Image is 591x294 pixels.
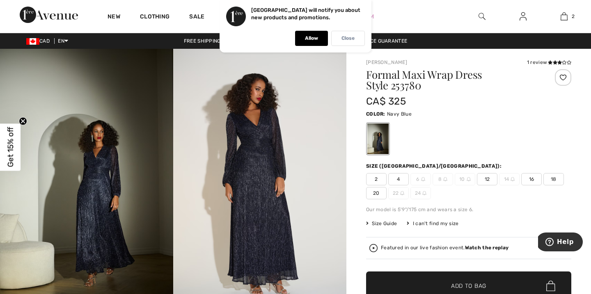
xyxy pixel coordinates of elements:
span: Add to Bag [451,282,486,290]
img: ring-m.svg [443,177,447,181]
img: My Info [520,11,527,21]
div: Size ([GEOGRAPHIC_DATA]/[GEOGRAPHIC_DATA]): [366,162,503,170]
img: My Bag [561,11,568,21]
h1: Formal Maxi Wrap Dress Style 253780 [366,69,537,91]
img: Watch the replay [369,244,378,252]
span: 20 [366,187,387,199]
img: ring-m.svg [511,177,515,181]
a: [PERSON_NAME] [366,59,407,65]
img: ring-m.svg [421,177,425,181]
iframe: Opens a widget where you can find more information [538,232,583,253]
img: 1ère Avenue [20,7,78,23]
img: Canadian Dollar [26,38,39,45]
span: 10 [455,173,475,185]
span: CA$ 325 [366,96,406,107]
span: 2 [572,13,575,20]
a: Sale [189,13,204,22]
span: EN [58,38,68,44]
span: 4 [388,173,409,185]
a: Sign In [513,11,533,22]
img: ring-m.svg [422,191,426,195]
a: Free shipping on orders over $99 [177,38,282,44]
span: 12 [477,173,497,185]
span: 8 [433,173,453,185]
span: 22 [388,187,409,199]
span: Size Guide [366,220,397,227]
span: 2 [366,173,387,185]
a: New [108,13,120,22]
span: 18 [543,173,564,185]
div: I can't find my size [407,220,458,227]
span: Navy Blue [387,111,412,117]
img: ring-m.svg [400,191,404,195]
div: 1 review [527,59,571,66]
span: 6 [410,173,431,185]
button: Close teaser [19,117,27,125]
span: 14 [499,173,520,185]
div: Our model is 5'9"/175 cm and wears a size 6. [366,206,571,213]
span: 24 [410,187,431,199]
img: ring-m.svg [467,177,471,181]
img: search the website [479,11,486,21]
span: Get 15% off [6,127,15,167]
div: Navy Blue [367,123,389,154]
a: Lowest Price Guarantee [334,38,414,44]
a: 2 [544,11,584,21]
strong: Watch the replay [465,245,509,251]
span: Color: [366,111,385,117]
p: Allow [305,35,318,41]
p: Close [341,35,355,41]
a: Clothing [140,13,170,22]
span: CAD [26,38,53,44]
span: 16 [521,173,542,185]
div: Featured in our live fashion event. [381,245,509,251]
p: [GEOGRAPHIC_DATA] will notify you about new products and promotions. [251,7,360,21]
img: Bag.svg [546,280,555,291]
